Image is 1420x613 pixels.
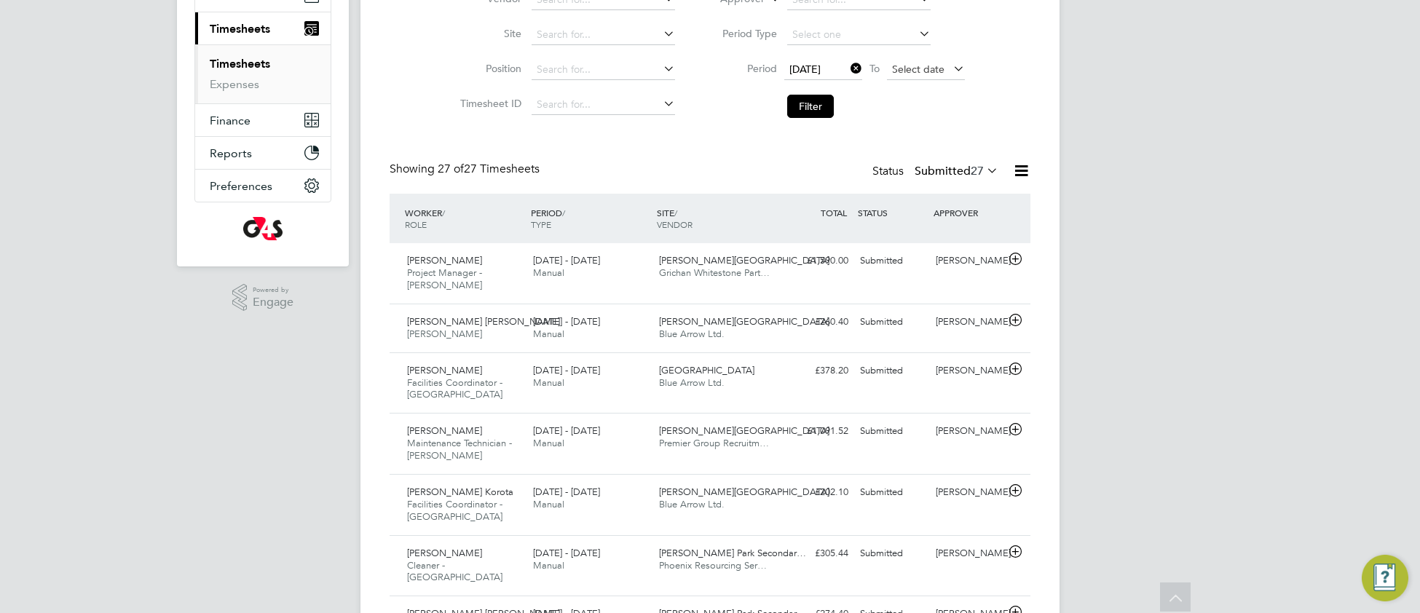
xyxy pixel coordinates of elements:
[533,498,564,510] span: Manual
[778,310,854,334] div: £260.40
[533,437,564,449] span: Manual
[456,62,521,75] label: Position
[407,328,482,340] span: [PERSON_NAME]
[527,199,653,237] div: PERIOD
[821,207,847,218] span: TOTAL
[854,480,930,505] div: Submitted
[659,498,725,510] span: Blue Arrow Ltd.
[854,359,930,383] div: Submitted
[253,284,293,296] span: Powered by
[657,218,693,230] span: VENDOR
[533,376,564,389] span: Manual
[930,199,1006,226] div: APPROVER
[407,266,482,291] span: Project Manager - [PERSON_NAME]
[533,254,600,266] span: [DATE] - [DATE]
[401,199,527,237] div: WORKER
[195,137,331,169] button: Reports
[659,547,806,559] span: [PERSON_NAME] Park Secondar…
[659,559,767,572] span: Phoenix Resourcing Ser…
[659,315,829,328] span: [PERSON_NAME][GEOGRAPHIC_DATA]
[456,97,521,110] label: Timesheet ID
[533,559,564,572] span: Manual
[533,315,600,328] span: [DATE] - [DATE]
[253,296,293,309] span: Engage
[407,547,482,559] span: [PERSON_NAME]
[407,424,482,437] span: [PERSON_NAME]
[653,199,779,237] div: SITE
[438,162,464,176] span: 27 of
[195,44,331,103] div: Timesheets
[531,218,551,230] span: TYPE
[854,249,930,273] div: Submitted
[194,217,331,240] a: Go to home page
[533,486,600,498] span: [DATE] - [DATE]
[778,359,854,383] div: £378.20
[659,424,829,437] span: [PERSON_NAME][GEOGRAPHIC_DATA]
[659,376,725,389] span: Blue Arrow Ltd.
[407,376,502,401] span: Facilities Coordinator - [GEOGRAPHIC_DATA]
[407,559,502,584] span: Cleaner - [GEOGRAPHIC_DATA]
[1362,555,1408,601] button: Engage Resource Center
[532,95,675,115] input: Search for...
[778,480,854,505] div: £202.10
[407,498,502,523] span: Facilities Coordinator - [GEOGRAPHIC_DATA]
[659,328,725,340] span: Blue Arrow Ltd.
[533,424,600,437] span: [DATE] - [DATE]
[210,57,270,71] a: Timesheets
[854,310,930,334] div: Submitted
[778,419,854,443] div: £1,091.52
[659,266,770,279] span: Grichan Whitestone Part…
[915,164,998,178] label: Submitted
[407,364,482,376] span: [PERSON_NAME]
[659,254,829,266] span: [PERSON_NAME][GEOGRAPHIC_DATA]
[659,486,829,498] span: [PERSON_NAME][GEOGRAPHIC_DATA]
[195,104,331,136] button: Finance
[407,486,513,498] span: [PERSON_NAME] Korota
[930,542,1006,566] div: [PERSON_NAME]
[533,547,600,559] span: [DATE] - [DATE]
[456,27,521,40] label: Site
[930,419,1006,443] div: [PERSON_NAME]
[892,63,944,76] span: Select date
[532,25,675,45] input: Search for...
[854,542,930,566] div: Submitted
[407,315,560,328] span: [PERSON_NAME] [PERSON_NAME]
[195,170,331,202] button: Preferences
[930,310,1006,334] div: [PERSON_NAME]
[854,199,930,226] div: STATUS
[195,12,331,44] button: Timesheets
[210,22,270,36] span: Timesheets
[854,419,930,443] div: Submitted
[789,63,821,76] span: [DATE]
[872,162,1001,182] div: Status
[210,146,252,160] span: Reports
[930,249,1006,273] div: [PERSON_NAME]
[778,249,854,273] div: £1,590.00
[442,207,445,218] span: /
[438,162,540,176] span: 27 Timesheets
[659,437,769,449] span: Premier Group Recruitm…
[407,254,482,266] span: [PERSON_NAME]
[390,162,543,177] div: Showing
[405,218,427,230] span: ROLE
[232,284,294,312] a: Powered byEngage
[210,179,272,193] span: Preferences
[930,480,1006,505] div: [PERSON_NAME]
[210,77,259,91] a: Expenses
[930,359,1006,383] div: [PERSON_NAME]
[865,59,884,78] span: To
[562,207,565,218] span: /
[210,114,251,127] span: Finance
[711,62,777,75] label: Period
[533,364,600,376] span: [DATE] - [DATE]
[532,60,675,80] input: Search for...
[787,25,931,45] input: Select one
[787,95,834,118] button: Filter
[711,27,777,40] label: Period Type
[659,364,754,376] span: [GEOGRAPHIC_DATA]
[533,266,564,279] span: Manual
[971,164,984,178] span: 27
[533,328,564,340] span: Manual
[674,207,677,218] span: /
[778,542,854,566] div: £305.44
